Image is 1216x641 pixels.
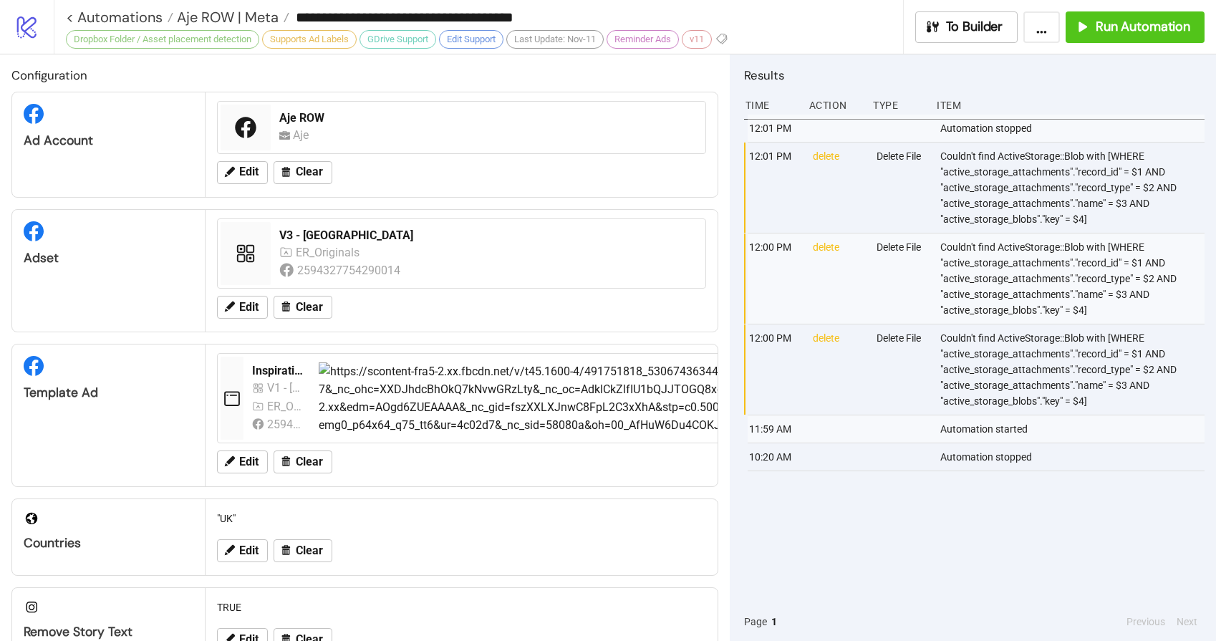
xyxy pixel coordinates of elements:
div: ER_Originals [267,397,302,415]
span: Edit [239,456,259,468]
div: 10:20 AM [748,443,801,471]
div: ER_Originals [296,244,363,261]
div: Automation stopped [939,443,1208,471]
div: Delete File [875,324,929,415]
span: Clear [296,544,323,557]
button: Edit [217,450,268,473]
a: Aje ROW | Meta [173,10,289,24]
button: Run Automation [1066,11,1205,43]
div: v11 [682,30,712,49]
button: Clear [274,450,332,473]
div: Countries [24,535,193,551]
a: < Automations [66,10,173,24]
div: delete [811,324,865,415]
button: ... [1023,11,1060,43]
div: 2594327754290014 [267,415,302,433]
div: Automation stopped [939,115,1208,142]
div: Reminder Ads [607,30,679,49]
div: Template Ad [24,385,193,401]
div: TRUE [211,594,712,621]
span: Clear [296,165,323,178]
div: Couldn't find ActiveStorage::Blob with [WHERE "active_storage_attachments"."record_id" = $1 AND "... [939,324,1208,415]
div: Type [872,92,925,119]
button: Clear [274,161,332,184]
button: Clear [274,296,332,319]
div: Item [935,92,1205,119]
button: Previous [1122,614,1169,630]
div: delete [811,143,865,233]
div: Delete File [875,143,929,233]
div: "UK" [211,505,712,532]
div: Inspirational_BAU_NewDrop_Polished_Aje_AprilDrop3_BeholdMiniDress_Image_20250423_Automatic_ROW [252,363,307,379]
h2: Configuration [11,66,718,85]
button: Edit [217,539,268,562]
div: Remove Story Text [24,624,193,640]
div: Delete File [875,233,929,324]
button: 1 [767,614,781,630]
span: Edit [239,301,259,314]
div: 12:00 PM [748,324,801,415]
span: To Builder [946,19,1003,35]
span: Clear [296,301,323,314]
button: Edit [217,161,268,184]
div: Couldn't find ActiveStorage::Blob with [WHERE "active_storage_attachments"."record_id" = $1 AND "... [939,143,1208,233]
div: Last Update: Nov-11 [506,30,604,49]
div: 12:01 PM [748,115,801,142]
span: Edit [239,165,259,178]
div: 12:00 PM [748,233,801,324]
div: delete [811,233,865,324]
div: GDrive Support [360,30,436,49]
button: Edit [217,296,268,319]
div: Aje ROW [279,110,697,126]
div: Adset [24,250,193,266]
span: Edit [239,544,259,557]
div: Dropbox Folder / Asset placement detection [66,30,259,49]
div: Aje [293,126,315,144]
span: Run Automation [1096,19,1190,35]
div: Edit Support [439,30,503,49]
button: To Builder [915,11,1018,43]
div: Action [808,92,862,119]
div: Automation started [939,415,1208,443]
div: Time [744,92,798,119]
div: V1 - [GEOGRAPHIC_DATA] [267,379,302,397]
span: Clear [296,456,323,468]
div: 2594327754290014 [297,261,402,279]
div: V3 - [GEOGRAPHIC_DATA] [279,228,697,244]
div: 12:01 PM [748,143,801,233]
button: Clear [274,539,332,562]
div: 11:59 AM [748,415,801,443]
div: Couldn't find ActiveStorage::Blob with [WHERE "active_storage_attachments"."record_id" = $1 AND "... [939,233,1208,324]
h2: Results [744,66,1205,85]
div: Supports Ad Labels [262,30,357,49]
span: Page [744,614,767,630]
div: Ad Account [24,132,193,149]
span: Aje ROW | Meta [173,8,279,26]
button: Next [1172,614,1202,630]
